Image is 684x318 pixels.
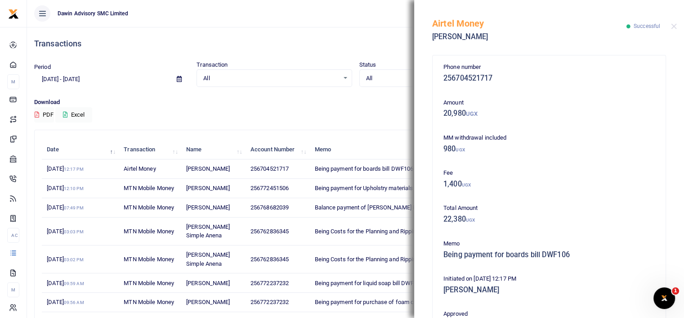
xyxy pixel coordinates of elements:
span: Balance payment of [PERSON_NAME] Project [314,204,431,211]
iframe: Intercom live chat [653,287,675,309]
span: MTN Mobile Money [124,185,174,191]
small: 07:49 PM [64,205,84,210]
span: All [366,74,501,83]
h5: 1,400 [443,180,655,189]
small: 03:03 PM [64,229,84,234]
h5: Airtel Money [432,18,626,29]
h5: 256704521717 [443,74,655,83]
th: Date: activate to sort column descending [42,140,119,159]
span: [PERSON_NAME] [186,280,230,286]
h5: Being payment for boards bill DWF106 [443,250,655,259]
span: [PERSON_NAME] Simple Anena [186,251,230,267]
h5: [PERSON_NAME] [443,286,655,295]
span: 256772237232 [250,280,289,286]
label: Status [359,60,376,69]
span: 256704521717 [250,165,289,172]
label: Transaction [197,60,228,69]
h4: Transactions [34,39,677,49]
span: MTN Mobile Money [124,299,174,305]
p: Initiated on [DATE] 12:17 PM [443,274,655,284]
th: Memo: activate to sort column ascending [309,140,472,159]
span: 256772237232 [250,299,289,305]
span: [PERSON_NAME] [186,299,230,305]
span: [DATE] [47,256,83,263]
button: Close [671,23,677,29]
span: [DATE] [47,280,84,286]
th: Name: activate to sort column ascending [181,140,246,159]
span: Being payment for boards bill DWF106 [314,165,413,172]
span: 256772451506 [250,185,289,191]
a: logo-small logo-large logo-large [8,10,19,17]
small: 03:02 PM [64,257,84,262]
small: 09:56 AM [64,300,84,305]
span: [DATE] [47,228,83,235]
span: Airtel Money [124,165,156,172]
li: M [7,74,19,89]
span: All [203,74,339,83]
button: Excel [55,107,92,123]
img: logo-small [8,9,19,19]
small: UGX [466,218,475,223]
span: Being payment for liquid soap bill DWF102 [314,280,423,286]
p: Phone number [443,63,655,72]
span: MTN Mobile Money [124,228,174,235]
small: 09:59 AM [64,281,84,286]
span: Successful [634,23,660,29]
span: [DATE] [47,185,83,191]
label: Period [34,63,51,72]
span: MTN Mobile Money [124,280,174,286]
p: MM withdrawal included [443,133,655,143]
li: M [7,282,19,297]
p: Memo [443,239,655,249]
span: Being Costs for the Planning and Ripping of Timber [314,256,446,263]
span: 256762836345 [250,228,289,235]
th: Account Number: activate to sort column ascending [246,140,310,159]
h5: 980 [443,145,655,154]
li: Ac [7,228,19,243]
span: 256768682039 [250,204,289,211]
p: Total Amount [443,204,655,213]
span: Being Costs for the Planning and Ripping of Timber [314,228,446,235]
span: [DATE] [47,165,83,172]
span: 1 [672,287,679,295]
span: [DATE] [47,204,83,211]
th: Transaction: activate to sort column ascending [119,140,181,159]
span: MTN Mobile Money [124,256,174,263]
span: [PERSON_NAME] [186,204,230,211]
small: 12:17 PM [64,167,84,172]
button: PDF [34,107,54,123]
h5: 22,380 [443,215,655,224]
p: Fee [443,168,655,178]
small: UGX [456,147,465,152]
span: [PERSON_NAME] [186,185,230,191]
h5: [PERSON_NAME] [432,32,626,41]
small: 12:10 PM [64,186,84,191]
span: MTN Mobile Money [124,204,174,211]
span: [DATE] [47,299,84,305]
span: Being payment for purchase of foam cleaner bill DWF101 [314,299,462,305]
p: Download [34,98,677,107]
span: [PERSON_NAME] Simple Anena [186,223,230,239]
h5: 20,980 [443,109,655,118]
span: 256762836345 [250,256,289,263]
span: Dawin Advisory SMC Limited [54,9,132,18]
span: Being payment for Upholstry materials bill DWF105 [314,185,445,191]
small: UGX [466,110,478,117]
small: UGX [462,182,471,187]
p: Amount [443,98,655,108]
input: select period [34,72,170,87]
span: [PERSON_NAME] [186,165,230,172]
